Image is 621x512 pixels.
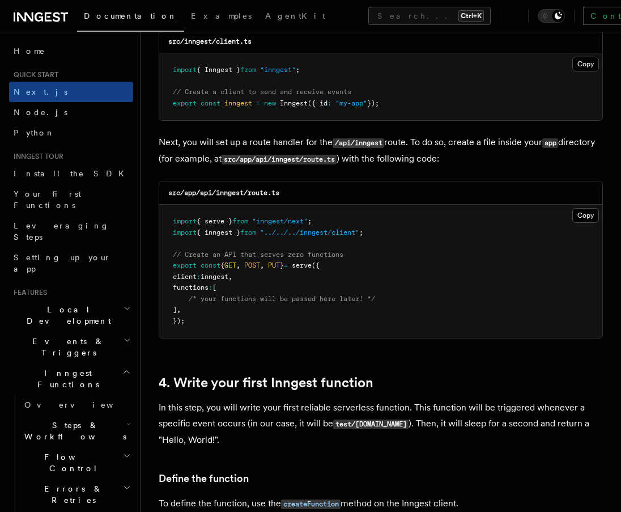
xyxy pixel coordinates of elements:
[268,261,280,269] span: PUT
[296,66,300,74] span: ;
[236,261,240,269] span: ,
[173,251,343,259] span: // Create an API that serves zero functions
[9,363,133,395] button: Inngest Functions
[292,261,312,269] span: serve
[240,66,256,74] span: from
[220,261,224,269] span: {
[14,128,55,137] span: Python
[9,82,133,102] a: Next.js
[159,375,373,391] a: 4. Write your first Inngest function
[9,41,133,61] a: Home
[77,3,184,32] a: Documentation
[9,215,133,247] a: Leveraging Steps
[24,400,141,409] span: Overview
[9,184,133,215] a: Your first Functions
[197,66,240,74] span: { Inngest }
[177,306,181,314] span: ,
[14,189,81,210] span: Your first Functions
[572,208,599,223] button: Copy
[333,420,409,429] code: test/[DOMAIN_NAME]
[281,500,341,509] code: createFunction
[197,217,232,225] span: { serve }
[9,288,47,297] span: Features
[9,102,133,122] a: Node.js
[197,273,201,281] span: :
[173,273,197,281] span: client
[260,229,359,236] span: "../../../inngest/client"
[9,331,133,363] button: Events & Triggers
[20,415,133,447] button: Steps & Workflows
[9,163,133,184] a: Install the SDK
[260,66,296,74] span: "inngest"
[20,483,123,506] span: Errors & Retries
[173,99,197,107] span: export
[201,99,220,107] span: const
[244,261,260,269] span: POST
[368,7,491,25] button: Search...Ctrl+K
[367,99,379,107] span: });
[14,253,111,273] span: Setting up your app
[14,169,131,178] span: Install the SDK
[9,367,122,390] span: Inngest Functions
[20,451,123,474] span: Flow Control
[9,247,133,279] a: Setting up your app
[9,70,58,79] span: Quick start
[280,99,308,107] span: Inngest
[308,217,312,225] span: ;
[228,273,232,281] span: ,
[20,395,133,415] a: Overview
[224,261,236,269] span: GET
[201,273,228,281] span: inngest
[173,306,177,314] span: ]
[14,45,45,57] span: Home
[20,479,133,510] button: Errors & Retries
[173,229,197,236] span: import
[173,317,185,325] span: });
[308,99,327,107] span: ({ id
[197,229,240,236] span: { inngest }
[9,299,133,331] button: Local Development
[168,189,279,197] code: src/app/api/inngest/route.ts
[189,295,375,303] span: /* your functions will be passed here later! */
[14,108,67,117] span: Node.js
[281,498,341,509] a: createFunction
[20,420,126,442] span: Steps & Workflows
[222,155,337,164] code: src/app/api/inngest/route.ts
[173,217,197,225] span: import
[212,283,216,291] span: [
[240,229,256,236] span: from
[538,9,565,23] button: Toggle dark mode
[333,138,384,148] code: /api/inngest
[224,99,252,107] span: inngest
[265,11,325,20] span: AgentKit
[9,304,124,327] span: Local Development
[173,261,197,269] span: export
[9,336,124,358] span: Events & Triggers
[159,496,603,512] p: To define the function, use the method on the Inngest client.
[9,152,63,161] span: Inngest tour
[258,3,332,31] a: AgentKit
[173,66,197,74] span: import
[260,261,264,269] span: ,
[572,57,599,71] button: Copy
[84,11,177,20] span: Documentation
[209,283,212,291] span: :
[159,400,603,448] p: In this step, you will write your first reliable serverless function. This function will be trigg...
[256,99,260,107] span: =
[159,134,603,167] p: Next, you will set up a route handler for the route. To do so, create a file inside your director...
[542,138,558,148] code: app
[284,261,288,269] span: =
[458,10,484,22] kbd: Ctrl+K
[159,471,249,486] a: Define the function
[312,261,320,269] span: ({
[280,261,284,269] span: }
[327,99,331,107] span: :
[335,99,367,107] span: "my-app"
[252,217,308,225] span: "inngest/next"
[173,88,351,96] span: // Create a client to send and receive events
[232,217,248,225] span: from
[191,11,252,20] span: Examples
[14,87,67,96] span: Next.js
[20,447,133,479] button: Flow Control
[359,229,363,236] span: ;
